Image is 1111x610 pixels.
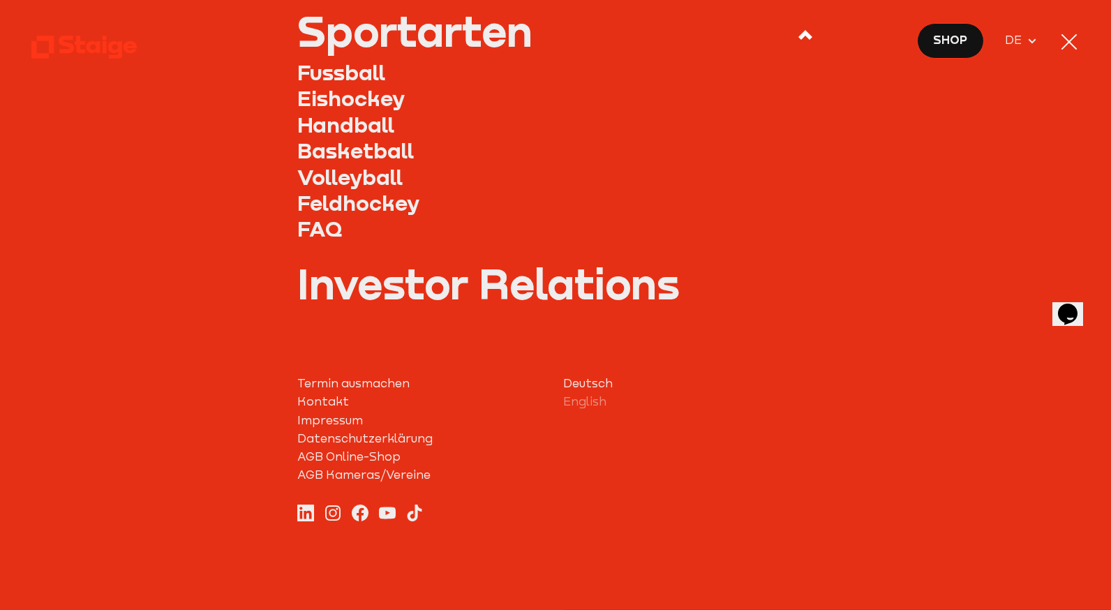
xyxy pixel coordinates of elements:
[1005,31,1027,49] span: DE
[933,31,967,49] span: Shop
[297,374,548,392] a: Termin ausmachen
[563,374,814,392] a: Deutsch
[297,137,814,163] a: Basketball
[1052,284,1097,326] iframe: chat widget
[297,466,548,484] a: AGB Kameras/Vereine
[297,429,548,447] a: Datenschutzerklärung
[297,392,548,410] a: Kontakt
[297,59,814,85] a: Fussball
[297,411,548,429] a: Impressum
[917,23,984,59] a: Shop
[297,85,814,111] a: Eishockey
[297,447,548,466] a: AGB Online-Shop
[297,263,814,305] a: Investor Relations
[297,10,532,52] div: Sportarten
[297,216,814,241] a: FAQ
[297,190,814,216] a: Feldhockey
[297,164,814,190] a: Volleyball
[563,392,814,410] a: English
[297,112,814,137] a: Handball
